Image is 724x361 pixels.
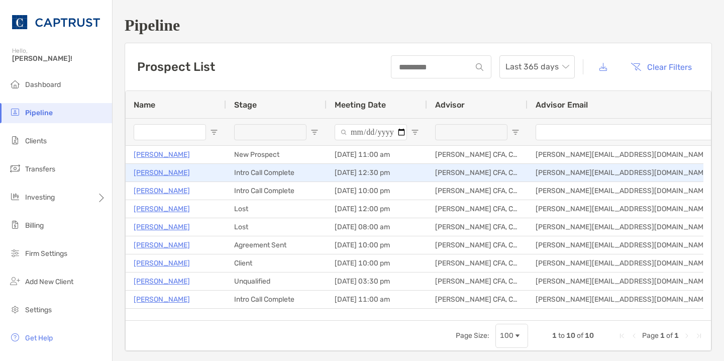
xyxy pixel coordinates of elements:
[335,100,386,110] span: Meeting Date
[536,100,588,110] span: Advisor Email
[683,332,691,340] div: Next Page
[134,185,190,197] a: [PERSON_NAME]
[25,109,53,117] span: Pipeline
[427,164,528,182] div: [PERSON_NAME] CFA, CAIA, CFP®
[327,164,427,182] div: [DATE] 12:30 pm
[427,309,528,326] div: [PERSON_NAME] CFA, CAIA, CFP®
[9,78,21,90] img: dashboard icon
[25,221,44,230] span: Billing
[234,100,257,110] span: Stage
[9,275,21,287] img: add_new_client icon
[134,100,155,110] span: Name
[623,56,699,78] button: Clear Filters
[226,291,327,308] div: Intro Call Complete
[25,80,61,89] span: Dashboard
[9,303,21,315] img: settings icon
[134,148,190,161] a: [PERSON_NAME]
[327,218,427,236] div: [DATE] 08:00 am
[500,331,513,340] div: 100
[327,236,427,254] div: [DATE] 10:00 pm
[137,60,215,74] h3: Prospect List
[9,331,21,343] img: get-help icon
[226,309,327,326] div: Lost
[511,128,520,136] button: Open Filter Menu
[674,331,679,340] span: 1
[585,331,594,340] span: 10
[327,309,427,326] div: [DATE] 10:00 pm
[456,331,489,340] div: Page Size:
[9,247,21,259] img: firm-settings icon
[134,239,190,251] a: [PERSON_NAME]
[210,128,218,136] button: Open Filter Menu
[226,218,327,236] div: Lost
[226,164,327,182] div: Intro Call Complete
[134,203,190,215] a: [PERSON_NAME]
[552,331,557,340] span: 1
[9,219,21,231] img: billing icon
[134,311,190,324] a: [PERSON_NAME]
[335,124,407,140] input: Meeting Date Filter Input
[9,106,21,118] img: pipeline icon
[25,165,55,173] span: Transfers
[427,182,528,200] div: [PERSON_NAME] CFA, CAIA, CFP®
[134,166,190,179] a: [PERSON_NAME]
[630,332,638,340] div: Previous Page
[411,128,419,136] button: Open Filter Menu
[327,182,427,200] div: [DATE] 10:00 pm
[311,128,319,136] button: Open Filter Menu
[9,134,21,146] img: clients icon
[25,278,73,286] span: Add New Client
[25,306,52,314] span: Settings
[327,291,427,308] div: [DATE] 11:00 am
[666,331,673,340] span: of
[427,200,528,218] div: [PERSON_NAME] CFA, CAIA, CFP®
[558,331,565,340] span: to
[476,63,483,71] img: input icon
[577,331,583,340] span: of
[25,193,55,202] span: Investing
[566,331,575,340] span: 10
[25,137,47,145] span: Clients
[12,54,106,63] span: [PERSON_NAME]!
[327,254,427,272] div: [DATE] 10:00 pm
[618,332,626,340] div: First Page
[495,324,528,348] div: Page Size
[226,273,327,290] div: Unqualified
[134,257,190,269] a: [PERSON_NAME]
[226,146,327,163] div: New Prospect
[25,334,53,342] span: Get Help
[327,273,427,290] div: [DATE] 03:30 pm
[226,254,327,272] div: Client
[134,124,206,140] input: Name Filter Input
[226,236,327,254] div: Agreement Sent
[435,100,465,110] span: Advisor
[134,221,190,233] a: [PERSON_NAME]
[25,249,67,258] span: Firm Settings
[134,293,190,306] a: [PERSON_NAME]
[226,200,327,218] div: Lost
[695,332,703,340] div: Last Page
[427,273,528,290] div: [PERSON_NAME] CFA, CAIA, CFP®
[327,200,427,218] div: [DATE] 12:00 pm
[642,331,659,340] span: Page
[9,191,21,203] img: investing icon
[427,146,528,163] div: [PERSON_NAME] CFA, CAIA, CFP®
[427,218,528,236] div: [PERSON_NAME] CFA, CAIA, CFP®
[134,275,190,288] a: [PERSON_NAME]
[327,146,427,163] div: [DATE] 11:00 am
[12,4,100,40] img: CAPTRUST Logo
[125,16,712,35] h1: Pipeline
[660,331,665,340] span: 1
[427,254,528,272] div: [PERSON_NAME] CFA, CAIA, CFP®
[226,182,327,200] div: Intro Call Complete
